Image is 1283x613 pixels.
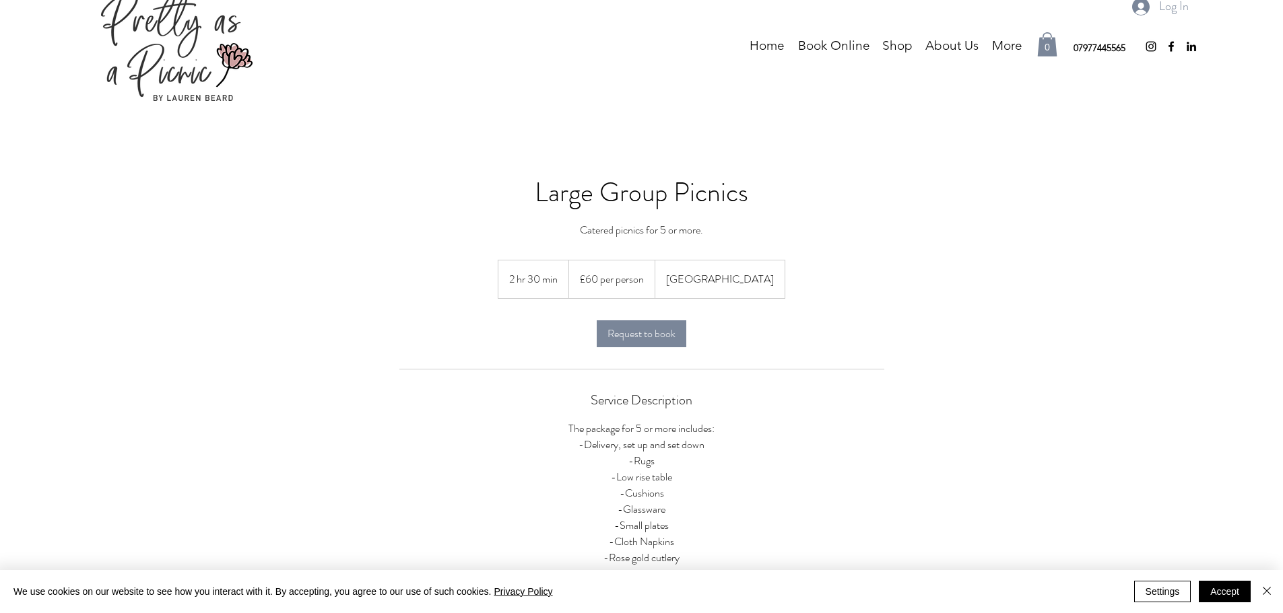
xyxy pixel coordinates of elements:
[597,320,686,347] button: Request to book
[1134,581,1191,602] button: Settings
[607,328,676,339] span: Request to book
[919,36,985,56] a: About Us
[1164,40,1178,53] img: Facebook
[1199,581,1251,602] button: Accept
[743,36,791,56] a: Home
[1259,583,1275,599] img: Close
[1034,555,1283,613] iframe: Wix Chat
[1037,32,1057,57] a: Cart with 0 items
[494,586,552,597] a: Privacy Policy
[1144,40,1198,53] ul: Social Bar
[876,36,919,56] a: Shop
[1144,40,1158,53] img: instagram
[791,36,876,56] a: Book Online
[1074,42,1125,54] span: 07977445565
[680,36,1029,56] nav: Site
[1259,581,1275,602] button: Close
[876,36,919,56] p: Shop
[13,585,553,598] span: We use cookies on our website to see how you interact with it. By accepting, you agree to our use...
[985,36,1029,56] p: More
[791,36,877,56] p: Book Online
[1045,42,1050,52] text: 0
[1185,40,1198,53] img: LinkedIn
